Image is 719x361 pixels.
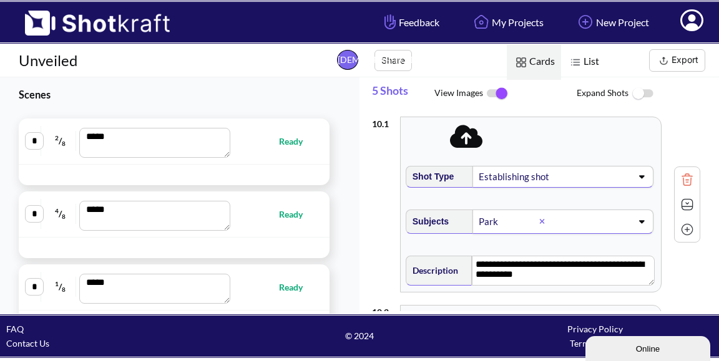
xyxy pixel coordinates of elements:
[19,87,328,102] h3: Scenes
[44,204,76,224] span: /
[406,211,449,232] span: Subjects
[585,334,713,361] iframe: chat widget
[6,338,49,349] a: Contact Us
[279,207,315,221] span: Ready
[44,277,76,297] span: /
[381,11,399,32] img: Hand Icon
[372,110,394,131] div: 10 . 1
[6,324,24,334] a: FAQ
[44,131,76,151] span: /
[577,80,719,107] span: Expand Shots
[656,53,672,69] img: Export Icon
[567,54,584,70] img: List Icon
[565,6,658,39] a: New Project
[477,322,713,336] div: Privacy Policy
[649,49,705,72] button: Export
[372,299,394,319] div: 10 . 2
[461,6,553,39] a: My Projects
[434,80,577,107] span: View Images
[62,213,66,220] span: 8
[477,213,540,230] div: Park
[62,286,66,293] span: 8
[477,336,713,350] div: Terms of Use
[678,170,697,189] img: Trash Icon
[381,15,439,29] span: Feedback
[279,134,315,148] span: Ready
[561,44,605,80] span: List
[406,166,454,187] span: Shot Type
[55,207,59,214] span: 4
[513,54,529,70] img: Card Icon
[62,140,66,147] span: 8
[279,280,315,294] span: Ready
[678,195,697,214] img: Expand Icon
[471,11,492,32] img: Home Icon
[374,50,412,71] button: Share
[372,77,434,110] span: 5 Shots
[337,50,358,70] span: [DEMOGRAPHIC_DATA]
[483,80,511,107] img: ToggleOn Icon
[507,44,561,80] span: Cards
[55,134,59,142] span: 2
[477,168,552,185] div: Establishing shot
[55,280,59,287] span: 1
[629,80,657,107] img: ToggleOff Icon
[575,11,596,32] img: Add Icon
[406,260,458,281] span: Description
[678,220,697,239] img: Add Icon
[242,329,477,343] span: © 2024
